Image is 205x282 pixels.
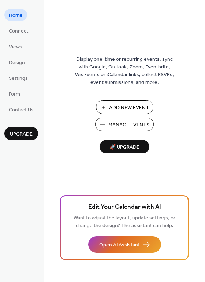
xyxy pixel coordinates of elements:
[9,27,28,35] span: Connect
[108,121,149,129] span: Manage Events
[95,118,154,131] button: Manage Events
[88,236,161,253] button: Open AI Assistant
[4,72,32,84] a: Settings
[4,9,27,21] a: Home
[74,213,175,231] span: Want to adjust the layout, update settings, or change the design? The assistant can help.
[100,140,149,153] button: 🚀 Upgrade
[99,241,140,249] span: Open AI Assistant
[9,90,20,98] span: Form
[96,100,153,114] button: Add New Event
[4,88,25,100] a: Form
[4,56,29,68] a: Design
[104,142,145,152] span: 🚀 Upgrade
[9,43,22,51] span: Views
[4,127,38,140] button: Upgrade
[4,40,27,52] a: Views
[9,75,28,82] span: Settings
[75,56,174,86] span: Display one-time or recurring events, sync with Google, Outlook, Zoom, Eventbrite, Wix Events or ...
[9,106,34,114] span: Contact Us
[4,103,38,115] a: Contact Us
[109,104,149,112] span: Add New Event
[88,202,161,212] span: Edit Your Calendar with AI
[4,25,33,37] a: Connect
[9,59,25,67] span: Design
[10,130,33,138] span: Upgrade
[9,12,23,19] span: Home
